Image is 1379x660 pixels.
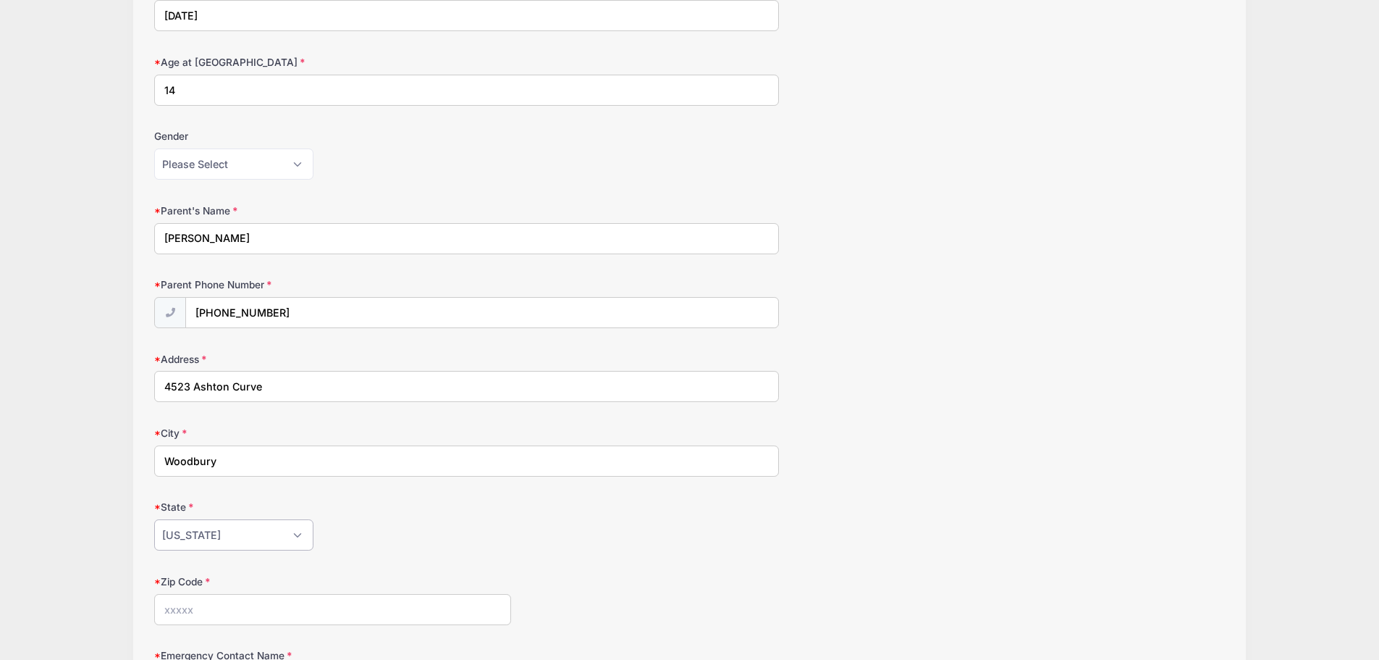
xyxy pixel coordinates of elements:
[154,277,511,292] label: Parent Phone Number
[154,426,511,440] label: City
[154,204,511,218] label: Parent's Name
[185,297,779,328] input: (xxx) xxx-xxxx
[154,352,511,367] label: Address
[154,500,511,514] label: State
[154,55,511,70] label: Age at [GEOGRAPHIC_DATA]
[154,129,511,143] label: Gender
[154,575,511,589] label: Zip Code
[154,594,511,625] input: xxxxx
